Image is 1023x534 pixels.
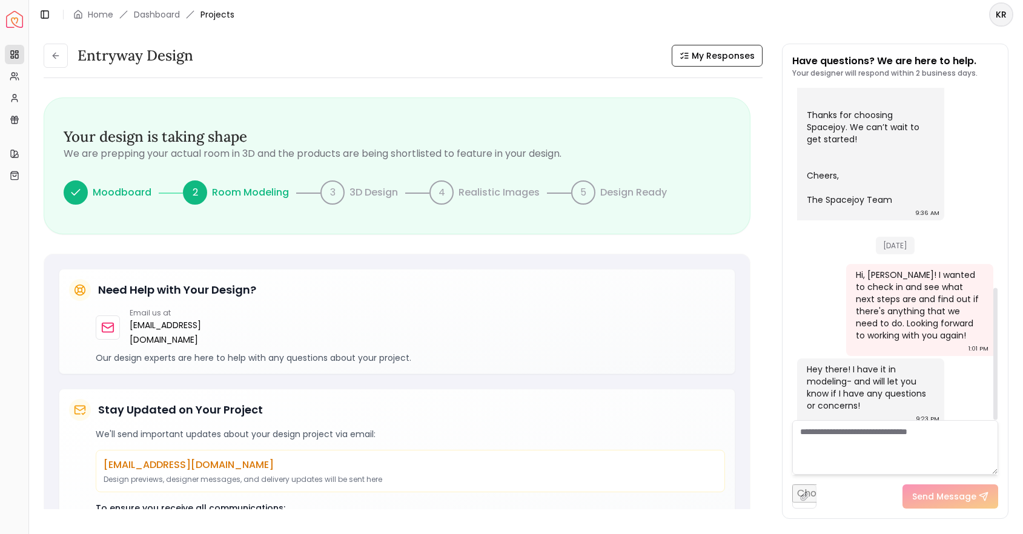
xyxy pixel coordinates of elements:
[459,185,540,200] p: Realistic Images
[104,458,717,472] p: [EMAIL_ADDRESS][DOMAIN_NAME]
[104,475,717,484] p: Design previews, designer messages, and delivery updates will be sent here
[183,180,207,205] div: 2
[571,180,595,205] div: 5
[64,127,730,147] h3: Your design is taking shape
[64,147,730,161] p: We are prepping your actual room in 3D and the products are being shortlisted to feature in your ...
[807,363,932,412] div: Hey there! I have it in modeling- and will let you know if I have any questions or concerns!
[320,180,345,205] div: 3
[876,237,915,254] span: [DATE]
[349,185,398,200] p: 3D Design
[989,2,1013,27] button: KR
[96,352,725,364] p: Our design experts are here to help with any questions about your project.
[915,207,939,219] div: 9:36 AM
[856,269,981,341] div: Hi, [PERSON_NAME]! I wanted to check in and see what next steps are and find out if there's anyth...
[968,343,988,355] div: 1:01 PM
[6,11,23,28] a: Spacejoy
[88,8,113,21] a: Home
[98,401,263,418] h5: Stay Updated on Your Project
[916,413,939,425] div: 9:23 PM
[96,428,725,440] p: We'll send important updates about your design project via email:
[600,185,667,200] p: Design Ready
[130,318,239,347] a: [EMAIL_ADDRESS][DOMAIN_NAME]
[429,180,454,205] div: 4
[78,46,193,65] h3: entryway design
[6,11,23,28] img: Spacejoy Logo
[73,8,234,21] nav: breadcrumb
[98,282,256,298] h5: Need Help with Your Design?
[200,8,234,21] span: Projects
[130,308,239,318] p: Email us at
[96,502,725,514] p: To ensure you receive all communications:
[134,8,180,21] a: Dashboard
[672,45,763,67] button: My Responses
[990,4,1012,25] span: KR
[692,50,755,62] span: My Responses
[792,68,978,78] p: Your designer will respond within 2 business days.
[93,185,151,200] p: Moodboard
[792,54,978,68] p: Have questions? We are here to help.
[212,185,289,200] p: Room Modeling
